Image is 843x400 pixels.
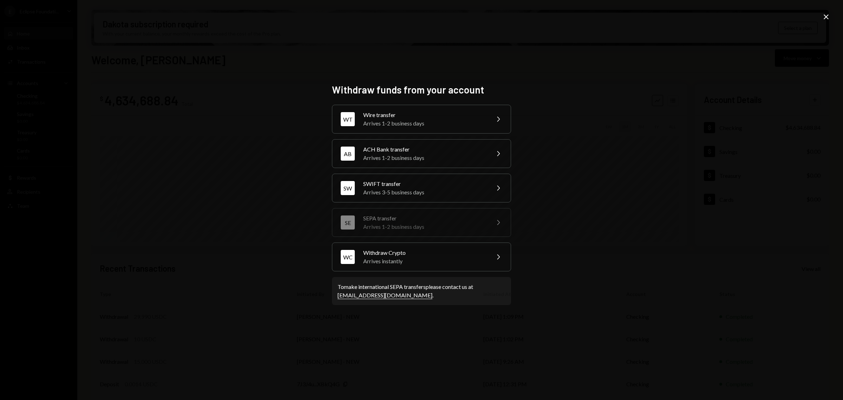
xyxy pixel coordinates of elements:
div: Arrives instantly [363,257,485,265]
div: SEPA transfer [363,214,485,222]
div: ACH Bank transfer [363,145,485,154]
div: SW [341,181,355,195]
h2: Withdraw funds from your account [332,83,511,97]
button: ABACH Bank transferArrives 1-2 business days [332,139,511,168]
div: AB [341,147,355,161]
div: Arrives 1-2 business days [363,119,485,128]
div: Wire transfer [363,111,485,119]
div: To make international SEPA transfers please contact us at . [338,283,505,299]
div: Arrives 3-5 business days [363,188,485,196]
div: SE [341,215,355,230]
button: SESEPA transferArrives 1-2 business days [332,208,511,237]
div: SWIFT transfer [363,180,485,188]
div: Arrives 1-2 business days [363,154,485,162]
button: WTWire transferArrives 1-2 business days [332,105,511,134]
a: [EMAIL_ADDRESS][DOMAIN_NAME] [338,292,432,299]
div: WC [341,250,355,264]
div: Withdraw Crypto [363,249,485,257]
button: SWSWIFT transferArrives 3-5 business days [332,174,511,202]
button: WCWithdraw CryptoArrives instantly [332,243,511,271]
div: Arrives 1-2 business days [363,222,485,231]
div: WT [341,112,355,126]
